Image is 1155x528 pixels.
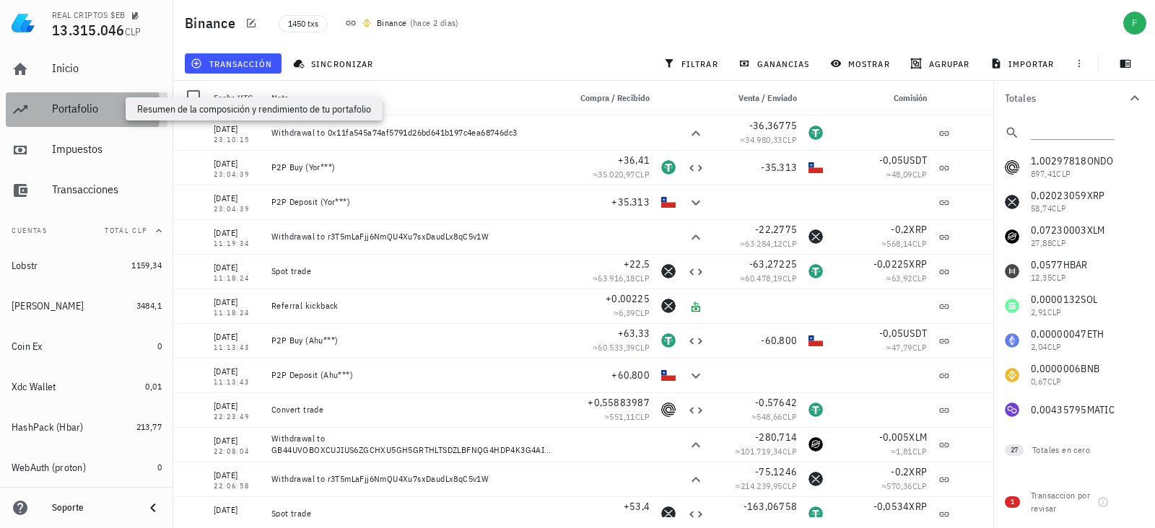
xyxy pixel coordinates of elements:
[593,273,650,283] span: ≈
[136,300,162,311] span: 3484,1
[593,342,650,353] span: ≈
[894,92,927,103] span: Comisión
[214,330,260,344] div: [DATE]
[783,134,797,145] span: CLP
[593,169,650,180] span: ≈
[886,515,912,526] span: 152,29
[808,333,823,348] div: CLP-icon
[271,300,557,312] div: Referral kickback
[635,342,650,353] span: CLP
[808,229,823,244] div: XRP-icon
[993,58,1055,69] span: importar
[661,299,676,313] div: XRP-icon
[740,134,797,145] span: ≈
[593,515,635,526] span: 152.285,85
[6,410,167,444] a: HashPack (Hbar) 213,77
[761,161,797,174] span: -35.313
[6,248,167,283] a: Lobstr 1159,34
[410,16,459,30] span: ( )
[738,92,797,103] span: Venta / Enviado
[12,300,84,312] div: [PERSON_NAME]
[886,273,927,283] span: ≈
[761,334,797,347] span: -60.800
[52,9,125,21] div: REAL CRIPTOS $EB
[912,515,927,526] span: CLP
[661,333,676,348] div: USDT-icon
[611,369,650,382] span: +60.800
[214,260,260,275] div: [DATE]
[214,295,260,309] div: [DATE]
[52,502,133,514] div: Soporte
[635,169,650,180] span: CLP
[741,480,783,491] span: 214.239,95
[745,273,783,283] span: 60.478,19
[214,379,260,386] div: 11:13:43
[783,480,797,491] span: CLP
[751,411,797,422] span: ≈
[757,411,782,422] span: 548,66
[52,102,162,115] div: Portafolio
[984,53,1063,74] button: importar
[1005,93,1126,103] div: Totales
[214,226,260,240] div: [DATE]
[618,327,650,340] span: +63,33
[1031,489,1091,515] div: Transaccion por revisar
[873,258,910,270] span: -0,0225
[12,421,84,434] div: HashPack (Hbar)
[271,335,557,346] div: P2P Buy (Ahu***)
[886,169,927,180] span: ≈
[52,142,162,156] div: Impuestos
[909,465,927,478] span: XRP
[736,446,797,457] span: ≈
[891,465,909,478] span: -0,2
[733,53,819,74] button: ganancias
[783,238,797,249] span: CLP
[6,214,167,248] button: CuentasTotal CLP
[598,169,635,180] span: 35.020,97
[661,506,676,521] div: XRP-icon
[214,413,260,421] div: 22:23:49
[580,92,650,103] span: Compra / Recibido
[1032,444,1115,457] div: Totales en cero
[214,483,260,490] div: 22:06:58
[808,437,823,452] div: XLM-icon
[214,399,260,413] div: [DATE]
[909,223,927,236] span: XRP
[214,191,260,206] div: [DATE]
[745,238,783,249] span: 63.284,12
[661,195,676,209] div: CLP-icon
[635,515,650,526] span: CLP
[185,53,282,74] button: transacción
[740,238,797,249] span: ≈
[52,182,162,196] div: Transacciones
[892,273,912,283] span: 63,92
[808,402,823,417] div: USDT-icon
[873,500,910,513] span: -0,0534
[6,173,167,208] a: Transacciones
[271,196,557,208] div: P2P Deposit (Yor***)
[912,273,927,283] span: CLP
[749,258,797,270] span: -63,27225
[588,396,650,409] span: +0,55883987
[271,265,557,277] div: Spot trade
[912,342,927,353] span: CLP
[12,462,86,474] div: WebAuth (proton)
[271,162,557,173] div: P2P Buy (Yor***)
[736,480,797,491] span: ≈
[214,206,260,213] div: 23:04:39
[658,53,727,74] button: filtrar
[909,258,927,270] span: XRP
[413,17,456,28] span: hace 2 días
[266,81,563,115] div: Nota
[891,446,927,457] span: ≈
[604,411,650,422] span: ≈
[1011,496,1014,508] span: 1
[879,327,903,340] span: -0,05
[624,258,650,270] span: +22,5
[6,369,167,404] a: Xdc Wallet 0,01
[635,307,650,318] span: CLP
[208,81,266,115] div: Fecha UTC
[214,344,260,351] div: 11:13:43
[6,52,167,87] a: Inicio
[105,226,147,235] span: Total CLP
